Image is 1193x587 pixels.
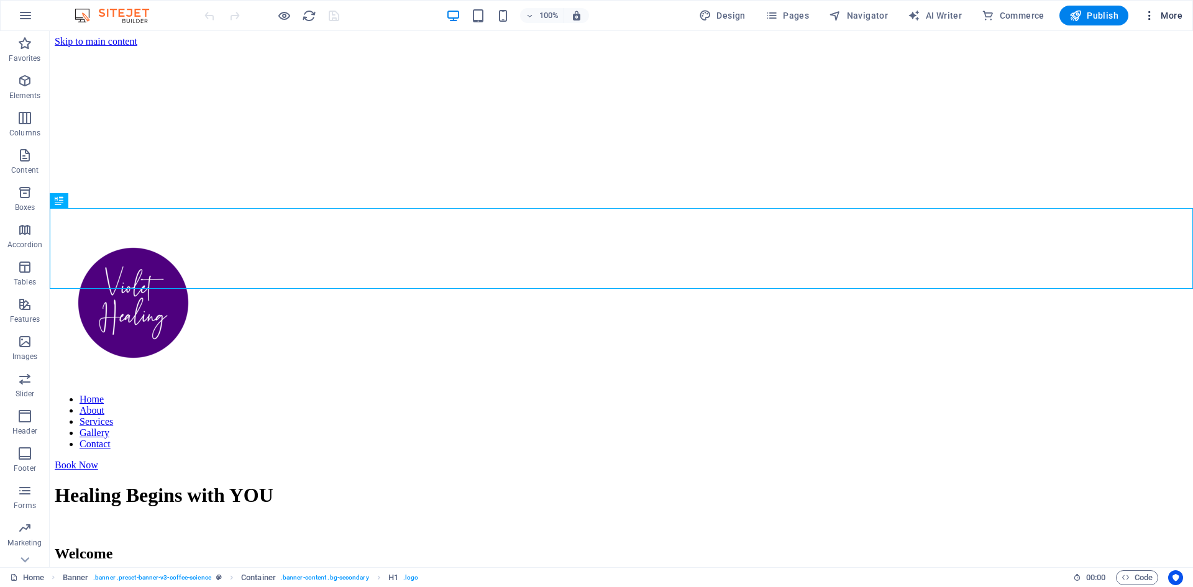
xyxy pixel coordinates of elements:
i: This element is a customizable preset [216,574,222,581]
p: Accordion [7,240,42,250]
span: Click to select. Double-click to edit [63,570,89,585]
p: Header [12,426,37,436]
button: Commerce [977,6,1049,25]
p: Footer [14,463,36,473]
span: Navigator [829,9,888,22]
span: Click to select. Double-click to edit [241,570,276,585]
nav: breadcrumb [63,570,419,585]
p: Features [10,314,40,324]
button: Usercentrics [1168,570,1183,585]
span: : [1095,573,1097,582]
button: Click here to leave preview mode and continue editing [277,8,291,23]
button: Code [1116,570,1158,585]
span: . logo [403,570,418,585]
button: Navigator [824,6,893,25]
p: Tables [14,277,36,287]
span: . banner .preset-banner-v3-coffee-science [93,570,211,585]
button: AI Writer [903,6,967,25]
p: Marketing [7,538,42,548]
p: Favorites [9,53,40,63]
span: Publish [1069,9,1118,22]
p: Forms [14,501,36,511]
span: More [1143,9,1182,22]
p: Slider [16,389,35,399]
i: On resize automatically adjust zoom level to fit chosen device. [571,10,582,21]
p: Images [12,352,38,362]
i: Reload page [302,9,316,23]
img: Editor Logo [71,8,165,23]
button: 100% [520,8,564,23]
span: Design [699,9,746,22]
span: Code [1122,570,1153,585]
span: Click to select. Double-click to edit [388,570,398,585]
h6: Session time [1073,570,1106,585]
h6: 100% [539,8,559,23]
div: Design (Ctrl+Alt+Y) [694,6,751,25]
span: AI Writer [908,9,962,22]
span: . banner-content .bg-secondary [281,570,369,585]
span: Commerce [982,9,1044,22]
button: Publish [1059,6,1128,25]
a: Click to cancel selection. Double-click to open Pages [10,570,44,585]
a: Skip to main content [5,5,88,16]
button: reload [301,8,316,23]
p: Boxes [15,202,35,212]
p: Elements [9,91,41,101]
button: More [1138,6,1187,25]
span: Pages [766,9,809,22]
p: Content [11,165,39,175]
p: Columns [9,128,40,138]
button: Design [694,6,751,25]
button: Pages [761,6,814,25]
span: 00 00 [1086,570,1105,585]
